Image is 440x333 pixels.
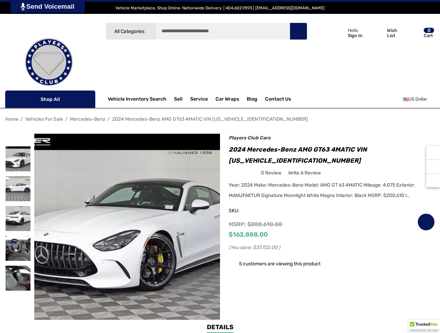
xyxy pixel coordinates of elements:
a: Vehicle Inventory Search [108,96,166,104]
img: For Sale: 2024 Mercedes-Benz AMG GT63 4MATIC VIN W1KRJ7JB5RF001108 [6,176,30,201]
span: Sell [174,96,183,104]
img: For Sale: 2024 Mercedes-Benz AMG GT63 4MATIC VIN W1KRJ7JB5RF001108 [34,134,220,320]
span: $200,610.00 [247,221,282,228]
img: For Sale: 2024 Mercedes-Benz AMG GT63 4MATIC VIN W1KRJ7JB5RF001108 [6,266,30,291]
a: Next [425,116,435,122]
img: PjwhLS0gR2VuZXJhdG9yOiBHcmF2aXQuaW8gLS0+PHN2ZyB4bWxucz0iaHR0cDovL3d3dy53My5vcmcvMjAwMC9zdmciIHhtb... [21,3,25,10]
a: 2024 Mercedes-Benz AMG GT63 4MATIC VIN [US_VEHICLE_IDENTIFICATION_NUMBER] [112,116,308,122]
svg: Wish List [372,28,383,38]
a: Vehicles For Sale [25,116,63,122]
a: Mercedes-Benz [70,116,105,122]
a: Cart with 0 items [406,21,435,48]
a: Contact Us [265,96,291,104]
span: (You save: [229,245,252,250]
svg: Icon Arrow Down [146,29,151,34]
svg: Wish List [422,218,430,226]
a: Write a Review [288,169,321,177]
a: All Categories Icon Arrow Down Icon Arrow Up [106,23,156,40]
span: Year: 2024 Make: Mercedes-Benz Model: AMG GT 63 4MATIC Mileage: 4,075 Exterior: MANUFAKTUR Signat... [229,182,415,198]
span: Car Wraps [215,96,239,104]
span: ) [279,245,280,250]
p: Wish List [387,28,405,38]
svg: Icon User Account [334,28,344,37]
a: Players Club Cars [229,135,271,141]
svg: Recently Viewed [430,149,437,156]
span: 0 review [261,169,281,177]
p: Shop All [5,91,95,108]
a: USD [403,92,435,106]
nav: Breadcrumb [5,113,435,125]
span: MSRP: [229,221,246,228]
h1: 2024 Mercedes-Benz AMG GT63 4MATIC VIN [US_VEHICLE_IDENTIFICATION_NUMBER] [229,144,435,166]
span: Write a Review [288,170,321,176]
p: 0 [424,28,434,33]
span: $162,888.00 [229,231,268,238]
img: Players Club | Cars For Sale [14,27,83,97]
a: Wish List [417,213,435,231]
span: $37,722.00 [253,245,278,250]
button: Search [290,23,307,40]
svg: Review Your Cart [409,28,420,38]
a: Wish List Wish List [369,21,406,45]
a: Sell [174,92,190,106]
span: Vehicle Marketplace. Shop Online. Nationwide Delivery. | 404.602.9593 | [EMAIL_ADDRESS][DOMAIN_NAME] [115,6,325,10]
img: For Sale: 2024 Mercedes-Benz AMG GT63 4MATIC VIN W1KRJ7JB5RF001108 [6,206,30,231]
div: 5 customers are viewing this product [229,257,320,268]
div: TrustedSite Certified [408,320,440,333]
a: Blog [247,96,257,104]
a: Service [190,96,208,104]
p: Cart [424,33,434,38]
svg: Icon Arrow Down [83,97,88,102]
a: Sign in [326,21,366,45]
img: For Sale: 2024 Mercedes-Benz AMG GT63 4MATIC VIN W1KRJ7JB5RF001108 [6,146,30,171]
svg: Icon Line [13,95,23,103]
p: Hello [348,28,362,33]
svg: Social Media [430,163,437,170]
a: Previous [414,116,424,122]
a: Car Wraps [215,92,247,106]
span: All Categories [114,28,144,34]
img: For Sale: 2024 Mercedes-Benz AMG GT63 4MATIC VIN W1KRJ7JB5RF001108 [6,236,30,261]
p: Sign In [348,33,362,38]
a: Home [5,116,18,122]
svg: Top [426,177,440,184]
span: SKU: [229,206,263,216]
